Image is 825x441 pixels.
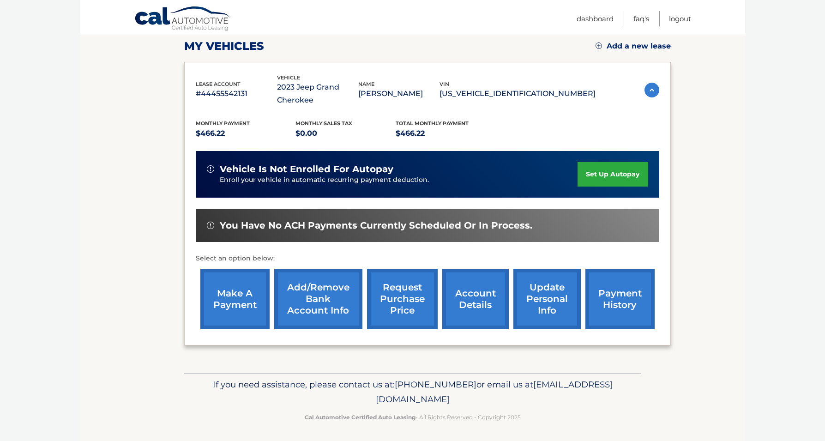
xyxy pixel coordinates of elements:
[200,269,270,329] a: make a payment
[644,83,659,97] img: accordion-active.svg
[396,127,496,140] p: $466.22
[577,11,614,26] a: Dashboard
[442,269,509,329] a: account details
[440,81,449,87] span: vin
[358,87,440,100] p: [PERSON_NAME]
[633,11,649,26] a: FAQ's
[220,175,578,185] p: Enroll your vehicle in automatic recurring payment deduction.
[277,74,300,81] span: vehicle
[596,42,602,49] img: add.svg
[440,87,596,100] p: [US_VEHICLE_IDENTIFICATION_NUMBER]
[220,163,393,175] span: vehicle is not enrolled for autopay
[184,39,264,53] h2: my vehicles
[395,379,476,390] span: [PHONE_NUMBER]
[305,414,416,421] strong: Cal Automotive Certified Auto Leasing
[358,81,374,87] span: name
[513,269,581,329] a: update personal info
[585,269,655,329] a: payment history
[190,412,635,422] p: - All Rights Reserved - Copyright 2025
[274,269,362,329] a: Add/Remove bank account info
[295,120,352,127] span: Monthly sales Tax
[376,379,613,405] span: [EMAIL_ADDRESS][DOMAIN_NAME]
[196,87,277,100] p: #44455542131
[220,220,532,231] span: You have no ACH payments currently scheduled or in process.
[396,120,469,127] span: Total Monthly Payment
[669,11,691,26] a: Logout
[295,127,396,140] p: $0.00
[196,120,250,127] span: Monthly Payment
[196,253,659,264] p: Select an option below:
[134,6,231,33] a: Cal Automotive
[207,222,214,229] img: alert-white.svg
[196,127,296,140] p: $466.22
[367,269,438,329] a: request purchase price
[207,165,214,173] img: alert-white.svg
[277,81,358,107] p: 2023 Jeep Grand Cherokee
[596,42,671,51] a: Add a new lease
[196,81,241,87] span: lease account
[578,162,648,187] a: set up autopay
[190,377,635,407] p: If you need assistance, please contact us at: or email us at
